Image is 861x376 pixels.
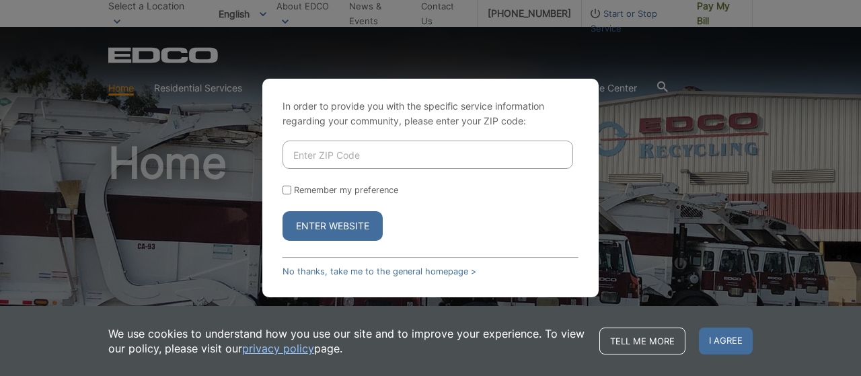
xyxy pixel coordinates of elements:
label: Remember my preference [294,185,398,195]
p: We use cookies to understand how you use our site and to improve your experience. To view our pol... [108,326,586,356]
a: privacy policy [242,341,314,356]
a: No thanks, take me to the general homepage > [283,266,476,276]
a: Tell me more [599,328,685,354]
button: Enter Website [283,211,383,241]
p: In order to provide you with the specific service information regarding your community, please en... [283,99,578,128]
input: Enter ZIP Code [283,141,573,169]
span: I agree [699,328,753,354]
